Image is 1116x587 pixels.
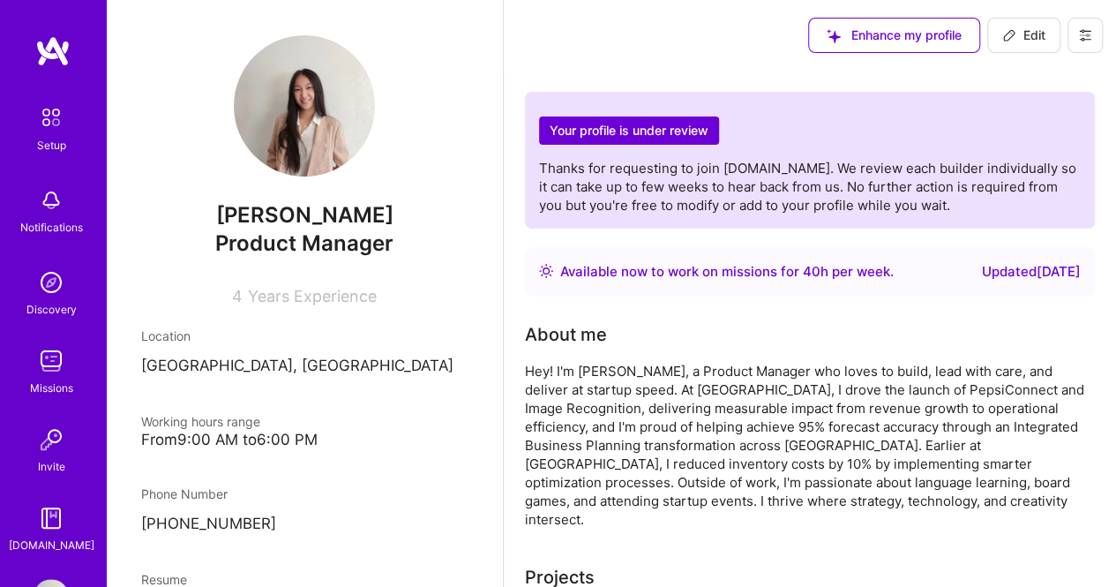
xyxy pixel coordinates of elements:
[30,379,73,397] div: Missions
[141,572,187,587] span: Resume
[234,35,375,177] img: User Avatar
[808,18,980,53] button: Enhance my profile
[141,514,468,535] p: [PHONE_NUMBER]
[141,431,468,449] div: From 9:00 AM to 6:00 PM
[34,500,69,536] img: guide book
[20,218,83,237] div: Notifications
[34,265,69,300] img: discovery
[982,261,1081,282] div: Updated [DATE]
[141,356,468,377] p: [GEOGRAPHIC_DATA], [GEOGRAPHIC_DATA]
[1002,26,1045,44] span: Edit
[141,486,228,501] span: Phone Number
[33,99,70,136] img: setup
[827,26,962,44] span: Enhance my profile
[560,261,894,282] div: Available now to work on missions for h per week .
[141,414,260,429] span: Working hours range
[248,287,377,305] span: Years Experience
[38,457,65,476] div: Invite
[35,35,71,67] img: logo
[26,300,77,319] div: Discovery
[34,343,69,379] img: teamwork
[215,230,393,256] span: Product Manager
[539,117,719,146] h2: Your profile is under review
[34,183,69,218] img: bell
[987,18,1060,53] button: Edit
[232,287,243,305] span: 4
[37,136,66,154] div: Setup
[539,160,1076,214] span: Thanks for requesting to join [DOMAIN_NAME]. We review each builder individually so it can take u...
[34,422,69,457] img: Invite
[803,263,820,280] span: 40
[827,29,841,43] i: icon SuggestedTeams
[141,202,468,229] span: [PERSON_NAME]
[539,264,553,278] img: Availability
[525,321,607,348] div: About me
[9,536,94,554] div: [DOMAIN_NAME]
[525,362,1095,529] div: Hey! I'm [PERSON_NAME], a Product Manager who loves to build, lead with care, and deliver at star...
[141,327,468,345] div: Location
